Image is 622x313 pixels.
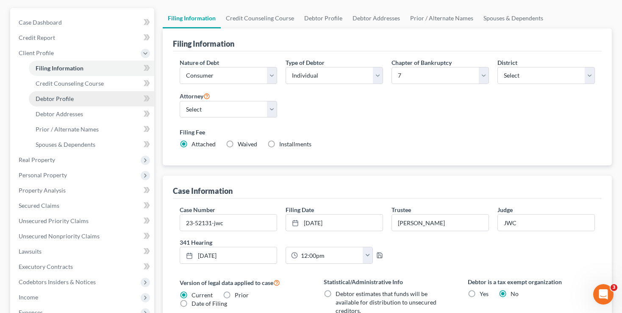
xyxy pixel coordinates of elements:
[29,61,154,76] a: Filing Information
[12,15,154,30] a: Case Dashboard
[286,215,383,231] a: [DATE]
[511,290,519,297] span: No
[286,205,314,214] label: Filing Date
[29,122,154,137] a: Prior / Alternate Names
[392,215,489,231] input: --
[19,217,89,224] span: Unsecured Priority Claims
[12,259,154,274] a: Executory Contracts
[19,202,59,209] span: Secured Claims
[192,300,227,307] span: Date of Filing
[19,156,55,163] span: Real Property
[180,277,307,288] label: Version of legal data applied to case
[19,232,100,240] span: Unsecured Nonpriority Claims
[238,140,257,148] span: Waived
[19,263,73,270] span: Executory Contracts
[19,248,42,255] span: Lawsuits
[12,198,154,213] a: Secured Claims
[279,140,311,148] span: Installments
[19,19,62,26] span: Case Dashboard
[498,215,594,231] input: --
[173,186,233,196] div: Case Information
[19,293,38,301] span: Income
[611,284,617,291] span: 3
[192,291,213,299] span: Current
[29,91,154,106] a: Debtor Profile
[12,213,154,229] a: Unsecured Priority Claims
[173,39,234,49] div: Filing Information
[36,110,83,117] span: Debtor Addresses
[19,187,66,194] span: Property Analysis
[180,247,277,263] a: [DATE]
[36,80,104,87] span: Credit Counseling Course
[19,49,54,56] span: Client Profile
[36,95,74,102] span: Debtor Profile
[36,64,83,72] span: Filing Information
[19,171,67,179] span: Personal Property
[324,277,451,286] label: Statistical/Administrative Info
[405,8,478,28] a: Prior / Alternate Names
[163,8,221,28] a: Filing Information
[480,290,489,297] span: Yes
[593,284,614,305] iframe: Intercom live chat
[299,8,347,28] a: Debtor Profile
[36,141,95,148] span: Spouses & Dependents
[221,8,299,28] a: Credit Counseling Course
[29,137,154,152] a: Spouses & Dependents
[12,229,154,244] a: Unsecured Nonpriority Claims
[175,238,387,247] label: 341 Hearing
[192,140,216,148] span: Attached
[497,58,517,67] label: District
[180,128,595,137] label: Filing Fee
[12,30,154,45] a: Credit Report
[180,205,215,214] label: Case Number
[392,58,452,67] label: Chapter of Bankruptcy
[12,244,154,259] a: Lawsuits
[19,34,55,41] span: Credit Report
[19,278,96,285] span: Codebtors Insiders & Notices
[497,205,513,214] label: Judge
[29,76,154,91] a: Credit Counseling Course
[468,277,595,286] label: Debtor is a tax exempt organization
[298,247,363,263] input: -- : --
[347,8,405,28] a: Debtor Addresses
[235,291,249,299] span: Prior
[392,205,411,214] label: Trustee
[478,8,548,28] a: Spouses & Dependents
[29,106,154,122] a: Debtor Addresses
[180,58,219,67] label: Nature of Debt
[180,91,210,101] label: Attorney
[36,126,99,133] span: Prior / Alternate Names
[286,58,325,67] label: Type of Debtor
[180,215,277,231] input: Enter case number...
[12,183,154,198] a: Property Analysis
